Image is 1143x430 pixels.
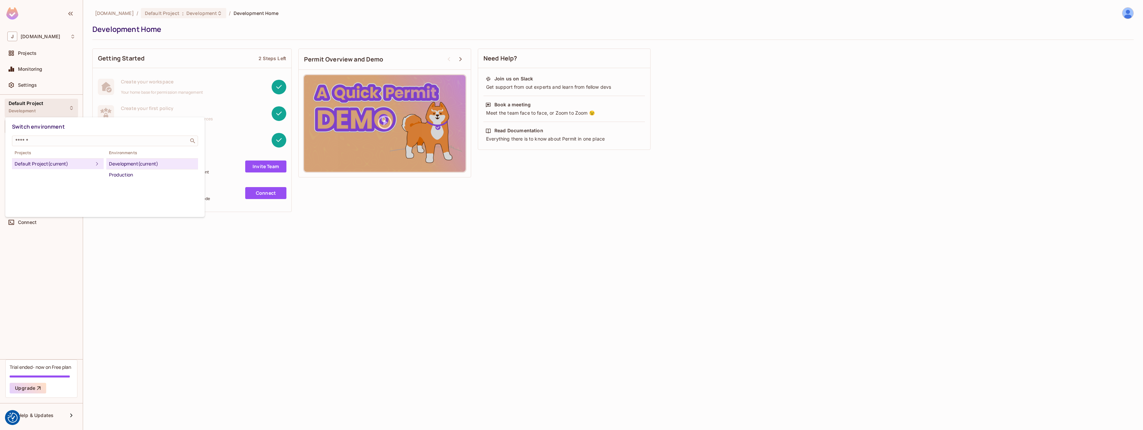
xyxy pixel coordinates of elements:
[12,150,104,156] span: Projects
[15,160,93,168] div: Default Project (current)
[106,150,198,156] span: Environments
[109,171,195,179] div: Production
[12,123,65,130] span: Switch environment
[8,413,18,423] button: Consent Preferences
[8,413,18,423] img: Revisit consent button
[109,160,195,168] div: Development (current)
